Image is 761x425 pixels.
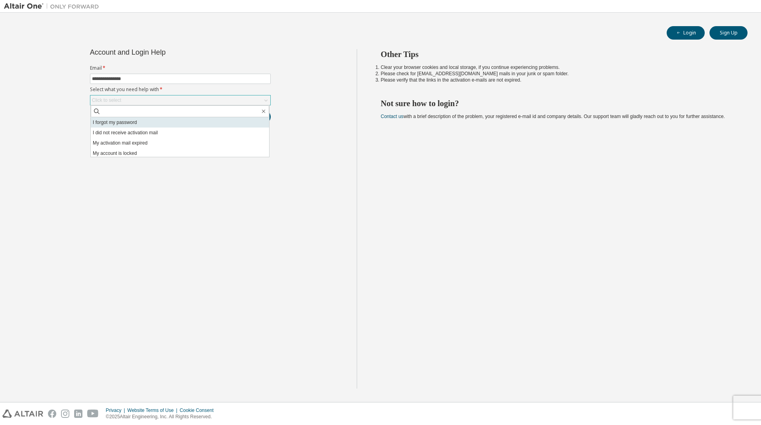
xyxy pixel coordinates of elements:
[87,410,99,418] img: youtube.svg
[381,114,403,119] a: Contact us
[2,410,43,418] img: altair_logo.svg
[106,414,218,420] p: © 2025 Altair Engineering, Inc. All Rights Reserved.
[106,407,127,414] div: Privacy
[90,49,235,55] div: Account and Login Help
[381,77,734,83] li: Please verify that the links in the activation e-mails are not expired.
[127,407,180,414] div: Website Terms of Use
[381,114,725,119] span: with a brief description of the problem, your registered e-mail id and company details. Our suppo...
[74,410,82,418] img: linkedin.svg
[381,71,734,77] li: Please check for [EMAIL_ADDRESS][DOMAIN_NAME] mails in your junk or spam folder.
[381,98,734,109] h2: Not sure how to login?
[90,65,271,71] label: Email
[61,410,69,418] img: instagram.svg
[381,49,734,59] h2: Other Tips
[92,97,121,103] div: Click to select
[709,26,748,40] button: Sign Up
[90,86,271,93] label: Select what you need help with
[180,407,218,414] div: Cookie Consent
[381,64,734,71] li: Clear your browser cookies and local storage, if you continue experiencing problems.
[4,2,103,10] img: Altair One
[90,95,270,105] div: Click to select
[91,117,269,128] li: I forgot my password
[667,26,705,40] button: Login
[48,410,56,418] img: facebook.svg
